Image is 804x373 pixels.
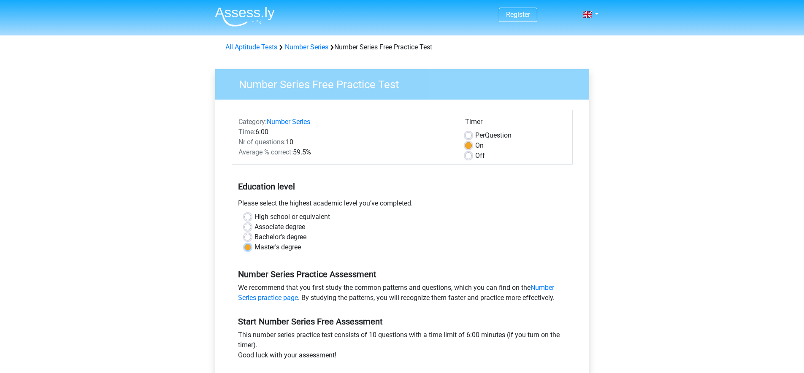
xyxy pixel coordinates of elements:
img: Assessly [215,7,275,27]
div: 6:00 [232,127,459,137]
label: Question [475,130,512,141]
div: Please select the highest academic level you’ve completed. [232,198,573,212]
label: On [475,141,484,151]
h5: Number Series Practice Assessment [238,269,566,279]
div: This number series practice test consists of 10 questions with a time limit of 6:00 minutes (if y... [232,330,573,364]
h3: Number Series Free Practice Test [229,75,583,91]
a: Register [506,11,530,19]
label: High school or equivalent [254,212,330,222]
label: Master's degree [254,242,301,252]
a: All Aptitude Tests [225,43,277,51]
a: Number Series [285,43,328,51]
div: Timer [465,117,566,130]
div: Number Series Free Practice Test [222,42,582,52]
div: We recommend that you first study the common patterns and questions, which you can find on the . ... [232,283,573,306]
div: 10 [232,137,459,147]
span: Nr of questions: [238,138,286,146]
span: Average % correct: [238,148,293,156]
label: Off [475,151,485,161]
h5: Education level [238,178,566,195]
span: Per [475,131,485,139]
a: Number Series [267,118,310,126]
span: Category: [238,118,267,126]
div: 59.5% [232,147,459,157]
a: Number Series practice page [238,284,554,302]
h5: Start Number Series Free Assessment [238,316,566,327]
span: Time: [238,128,255,136]
label: Associate degree [254,222,305,232]
label: Bachelor's degree [254,232,306,242]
